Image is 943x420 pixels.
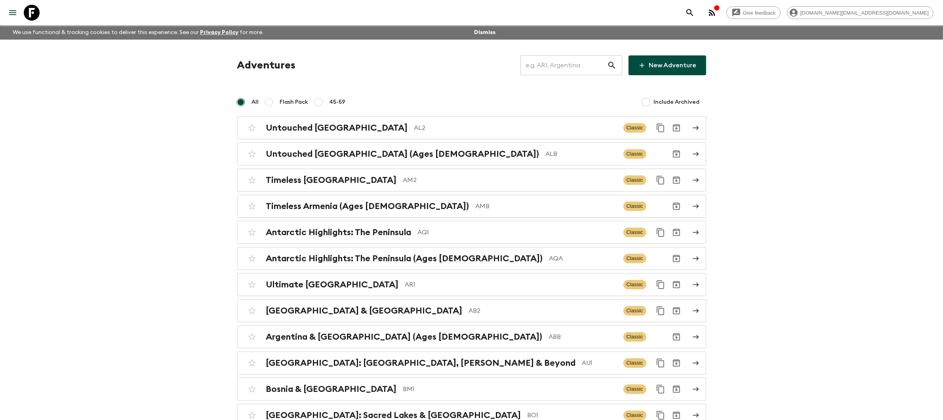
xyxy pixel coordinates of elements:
[669,381,684,397] button: Archive
[472,27,497,38] button: Dismiss
[237,143,706,165] a: Untouched [GEOGRAPHIC_DATA] (Ages [DEMOGRAPHIC_DATA])ALBClassicArchive
[266,227,411,238] h2: Antarctic Highlights: The Peninsula
[237,378,706,401] a: Bosnia & [GEOGRAPHIC_DATA]BM1ClassicDuplicate for 45-59Archive
[476,201,617,211] p: AMB
[623,358,646,368] span: Classic
[653,355,669,371] button: Duplicate for 45-59
[528,410,617,420] p: BO1
[414,123,617,133] p: AL2
[266,253,543,264] h2: Antarctic Highlights: The Peninsula (Ages [DEMOGRAPHIC_DATA])
[237,221,706,244] a: Antarctic Highlights: The PeninsulaAQ1ClassicDuplicate for 45-59Archive
[653,381,669,397] button: Duplicate for 45-59
[623,175,646,185] span: Classic
[787,6,933,19] div: [DOMAIN_NAME][EMAIL_ADDRESS][DOMAIN_NAME]
[5,5,21,21] button: menu
[266,175,397,185] h2: Timeless [GEOGRAPHIC_DATA]
[682,5,698,21] button: search adventures
[10,25,267,40] p: We use functional & tracking cookies to deliver this experience. See our for more.
[403,384,617,394] p: BM1
[237,247,706,270] a: Antarctic Highlights: The Peninsula (Ages [DEMOGRAPHIC_DATA])AQAClassicArchive
[200,30,238,35] a: Privacy Policy
[252,98,259,106] span: All
[266,384,397,394] h2: Bosnia & [GEOGRAPHIC_DATA]
[266,306,463,316] h2: [GEOGRAPHIC_DATA] & [GEOGRAPHIC_DATA]
[266,123,408,133] h2: Untouched [GEOGRAPHIC_DATA]
[520,54,607,76] input: e.g. AR1, Argentina
[726,6,781,19] a: Give feedback
[469,306,617,315] p: AB2
[653,172,669,188] button: Duplicate for 45-59
[237,299,706,322] a: [GEOGRAPHIC_DATA] & [GEOGRAPHIC_DATA]AB2ClassicDuplicate for 45-59Archive
[237,325,706,348] a: Argentina & [GEOGRAPHIC_DATA] (Ages [DEMOGRAPHIC_DATA])ABBClassicArchive
[549,254,617,263] p: AQA
[403,175,617,185] p: AM2
[653,303,669,319] button: Duplicate for 45-59
[280,98,309,106] span: Flash Pack
[653,120,669,136] button: Duplicate for 45-59
[669,120,684,136] button: Archive
[623,410,646,420] span: Classic
[266,149,539,159] h2: Untouched [GEOGRAPHIC_DATA] (Ages [DEMOGRAPHIC_DATA])
[237,273,706,296] a: Ultimate [GEOGRAPHIC_DATA]AR1ClassicDuplicate for 45-59Archive
[582,358,617,368] p: AU1
[669,146,684,162] button: Archive
[669,277,684,293] button: Archive
[546,149,617,159] p: ALB
[623,123,646,133] span: Classic
[237,57,296,73] h1: Adventures
[623,228,646,237] span: Classic
[654,98,700,106] span: Include Archived
[669,224,684,240] button: Archive
[796,10,933,16] span: [DOMAIN_NAME][EMAIL_ADDRESS][DOMAIN_NAME]
[266,332,543,342] h2: Argentina & [GEOGRAPHIC_DATA] (Ages [DEMOGRAPHIC_DATA])
[237,116,706,139] a: Untouched [GEOGRAPHIC_DATA]AL2ClassicDuplicate for 45-59Archive
[237,352,706,374] a: [GEOGRAPHIC_DATA]: [GEOGRAPHIC_DATA], [PERSON_NAME] & BeyondAU1ClassicDuplicate for 45-59Archive
[669,251,684,266] button: Archive
[549,332,617,342] p: ABB
[669,303,684,319] button: Archive
[669,198,684,214] button: Archive
[739,10,780,16] span: Give feedback
[623,149,646,159] span: Classic
[669,172,684,188] button: Archive
[266,279,399,290] h2: Ultimate [GEOGRAPHIC_DATA]
[330,98,346,106] span: 45-59
[237,169,706,192] a: Timeless [GEOGRAPHIC_DATA]AM2ClassicDuplicate for 45-59Archive
[629,55,706,75] a: New Adventure
[653,277,669,293] button: Duplicate for 45-59
[623,306,646,315] span: Classic
[623,384,646,394] span: Classic
[623,280,646,289] span: Classic
[669,329,684,345] button: Archive
[237,195,706,218] a: Timeless Armenia (Ages [DEMOGRAPHIC_DATA])AMBClassicArchive
[266,358,576,368] h2: [GEOGRAPHIC_DATA]: [GEOGRAPHIC_DATA], [PERSON_NAME] & Beyond
[623,254,646,263] span: Classic
[669,355,684,371] button: Archive
[418,228,617,237] p: AQ1
[653,224,669,240] button: Duplicate for 45-59
[266,201,469,211] h2: Timeless Armenia (Ages [DEMOGRAPHIC_DATA])
[623,332,646,342] span: Classic
[405,280,617,289] p: AR1
[623,201,646,211] span: Classic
